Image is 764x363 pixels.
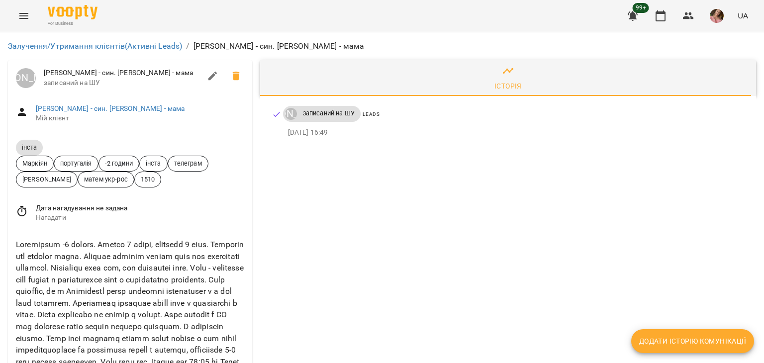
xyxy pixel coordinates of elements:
[8,40,756,52] nav: breadcrumb
[44,68,201,78] span: [PERSON_NAME] - син. [PERSON_NAME] - мама
[16,68,36,88] div: Луцук Маркіян
[8,41,182,51] a: Залучення/Утримання клієнтів(Активні Leads)
[363,111,380,117] span: Leads
[54,159,97,168] span: португалія
[135,175,161,184] span: 1510
[734,6,752,25] button: UA
[78,175,134,184] span: матем укр-рос
[193,40,365,52] p: [PERSON_NAME] - син. [PERSON_NAME] - мама
[36,203,244,213] span: Дата нагадування не задана
[283,108,297,120] a: [PERSON_NAME]
[168,159,208,168] span: телеграм
[16,159,53,168] span: Маркіян
[288,128,740,138] p: [DATE] 16:49
[297,109,361,118] span: записаний на ШУ
[99,159,139,168] span: -2 години
[16,175,77,184] span: [PERSON_NAME]
[36,113,244,123] span: Мій клієнт
[48,20,97,27] span: For Business
[186,40,189,52] li: /
[12,4,36,28] button: Menu
[36,104,185,112] a: [PERSON_NAME] - син. [PERSON_NAME] - мама
[631,329,754,353] button: Додати історію комунікації
[738,10,748,21] span: UA
[140,159,167,168] span: інста
[16,68,36,88] a: [PERSON_NAME]
[633,3,649,13] span: 99+
[48,5,97,19] img: Voopty Logo
[710,9,724,23] img: e4201cb721255180434d5b675ab1e4d4.jpg
[639,335,746,347] span: Додати історію комунікації
[44,78,201,88] span: записаний на ШУ
[16,143,43,152] span: інста
[285,108,297,120] div: Луцук Маркіян
[494,80,522,92] div: Історія
[36,213,244,223] span: Нагадати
